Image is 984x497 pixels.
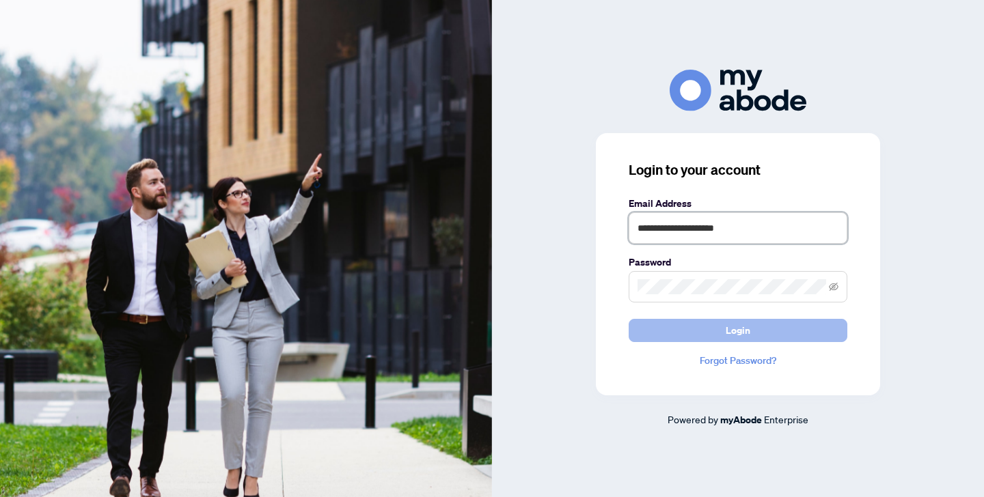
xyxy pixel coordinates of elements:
[629,319,847,342] button: Login
[720,412,762,427] a: myAbode
[668,413,718,425] span: Powered by
[764,413,808,425] span: Enterprise
[726,319,750,341] span: Login
[629,353,847,368] a: Forgot Password?
[829,282,838,292] span: eye-invisible
[629,196,847,211] label: Email Address
[629,160,847,180] h3: Login to your account
[629,255,847,270] label: Password
[670,70,806,111] img: ma-logo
